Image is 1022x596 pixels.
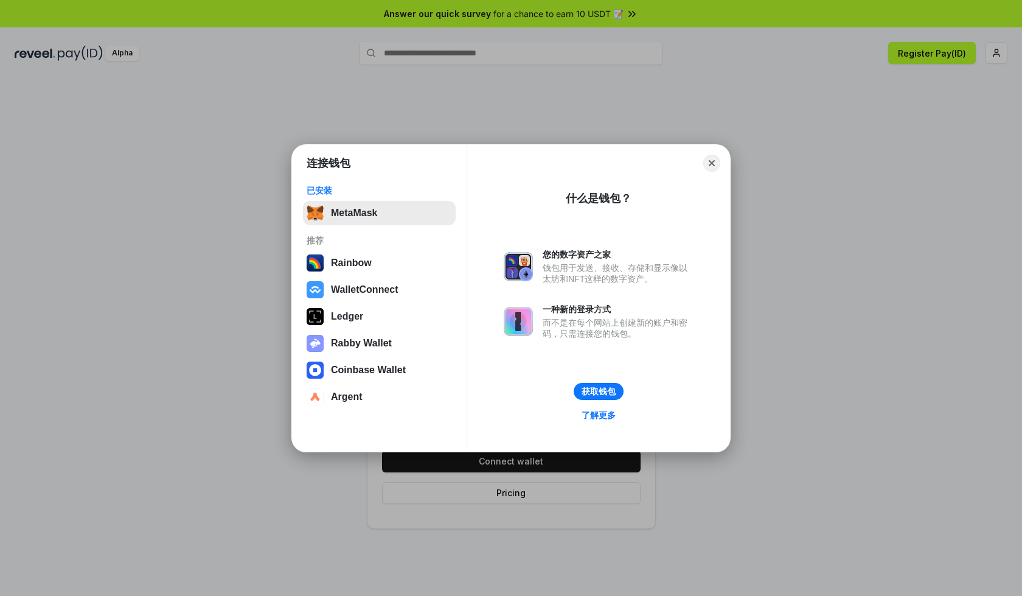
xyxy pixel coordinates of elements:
[307,205,324,222] img: svg+xml,%3Csvg%20fill%3D%22none%22%20height%3D%2233%22%20viewBox%3D%220%200%2035%2033%22%20width%...
[331,258,372,268] div: Rainbow
[303,385,456,409] button: Argent
[331,391,363,402] div: Argent
[574,383,624,400] button: 获取钱包
[307,281,324,298] img: svg+xml,%3Csvg%20width%3D%2228%22%20height%3D%2228%22%20viewBox%3D%220%200%2028%2028%22%20fill%3D...
[504,307,533,336] img: svg+xml,%3Csvg%20xmlns%3D%22http%3A%2F%2Fwww.w3.org%2F2000%2Fsvg%22%20fill%3D%22none%22%20viewBox...
[307,254,324,272] img: svg+xml,%3Csvg%20width%3D%22120%22%20height%3D%22120%22%20viewBox%3D%220%200%20120%20120%22%20fil...
[331,311,363,322] div: Ledger
[331,208,377,219] div: MetaMask
[574,407,623,423] a: 了解更多
[703,155,720,172] button: Close
[307,235,452,246] div: 推荐
[303,331,456,356] button: Rabby Wallet
[303,278,456,302] button: WalletConnect
[307,156,350,170] h1: 连接钱包
[566,191,631,206] div: 什么是钱包？
[303,201,456,225] button: MetaMask
[307,185,452,196] div: 已安装
[543,249,693,260] div: 您的数字资产之家
[331,284,398,295] div: WalletConnect
[543,262,693,284] div: 钱包用于发送、接收、存储和显示像以太坊和NFT这样的数字资产。
[303,251,456,275] button: Rainbow
[582,386,616,397] div: 获取钱包
[582,410,616,421] div: 了解更多
[307,308,324,325] img: svg+xml,%3Csvg%20xmlns%3D%22http%3A%2F%2Fwww.w3.org%2F2000%2Fsvg%22%20width%3D%2228%22%20height%3...
[331,365,406,376] div: Coinbase Wallet
[307,335,324,352] img: svg+xml,%3Csvg%20xmlns%3D%22http%3A%2F%2Fwww.w3.org%2F2000%2Fsvg%22%20fill%3D%22none%22%20viewBox...
[307,388,324,405] img: svg+xml,%3Csvg%20width%3D%2228%22%20height%3D%2228%22%20viewBox%3D%220%200%2028%2028%22%20fill%3D...
[543,304,693,315] div: 一种新的登录方式
[331,338,392,349] div: Rabby Wallet
[543,317,693,339] div: 而不是在每个网站上创建新的账户和密码，只需连接您的钱包。
[303,304,456,329] button: Ledger
[303,358,456,382] button: Coinbase Wallet
[307,362,324,379] img: svg+xml,%3Csvg%20width%3D%2228%22%20height%3D%2228%22%20viewBox%3D%220%200%2028%2028%22%20fill%3D...
[504,252,533,281] img: svg+xml,%3Csvg%20xmlns%3D%22http%3A%2F%2Fwww.w3.org%2F2000%2Fsvg%22%20fill%3D%22none%22%20viewBox...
